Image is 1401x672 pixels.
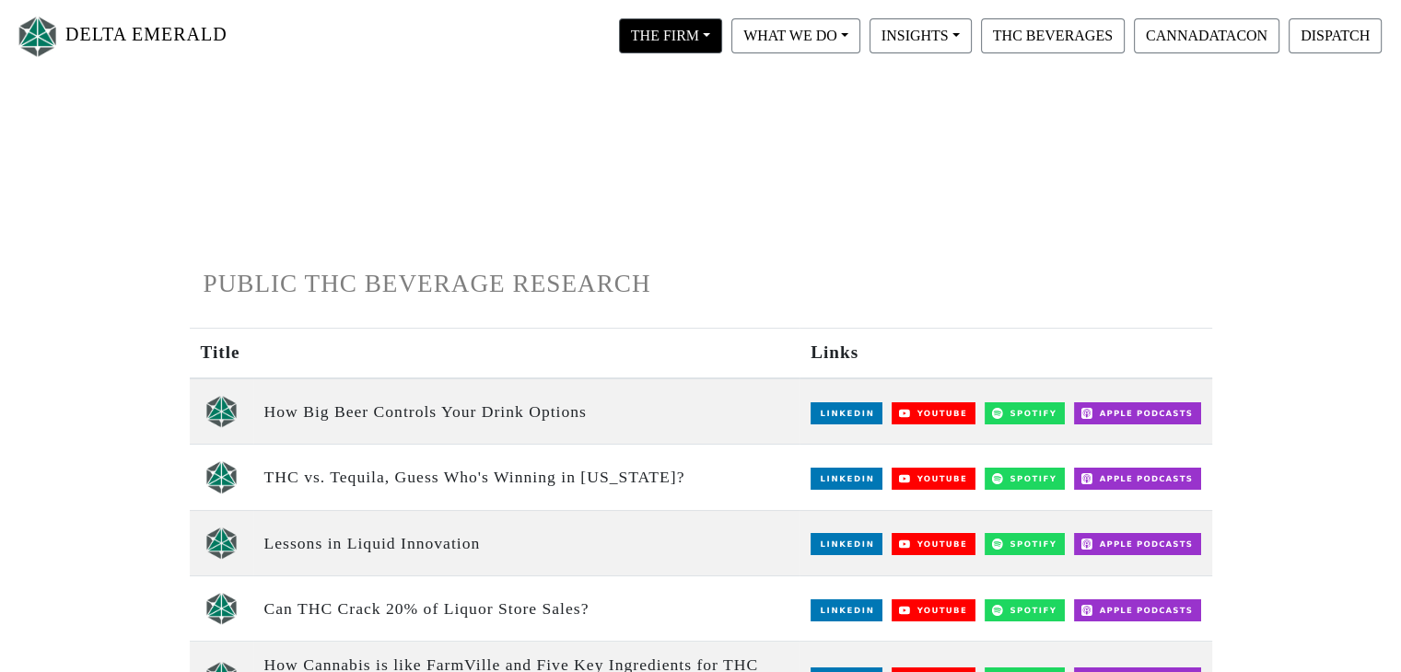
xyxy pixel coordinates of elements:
img: YouTube [892,533,975,555]
button: CANNADATACON [1134,18,1279,53]
img: YouTube [892,402,975,424]
img: unscripted logo [205,460,238,493]
img: Apple Podcasts [1074,533,1201,555]
img: unscripted logo [205,527,238,560]
img: YouTube [892,599,975,621]
td: Lessons in Liquid Innovation [253,510,800,575]
button: THC BEVERAGES [981,18,1125,53]
img: LinkedIn [811,468,882,490]
img: Apple Podcasts [1074,599,1201,621]
button: DISPATCH [1289,18,1382,53]
img: Logo [15,12,61,61]
button: WHAT WE DO [731,18,860,53]
img: Spotify [985,402,1065,424]
td: Can THC Crack 20% of Liquor Store Sales? [253,576,800,642]
img: Spotify [985,533,1065,555]
img: YouTube [892,468,975,490]
button: INSIGHTS [870,18,972,53]
th: Links [800,329,1211,378]
a: DELTA EMERALD [15,7,228,65]
img: Apple Podcasts [1074,468,1201,490]
a: CANNADATACON [1129,27,1284,42]
th: Title [190,329,253,378]
a: THC BEVERAGES [976,27,1129,42]
img: Apple Podcasts [1074,402,1201,424]
img: unscripted logo [205,395,238,428]
img: Spotify [985,468,1065,490]
img: LinkedIn [811,599,882,621]
a: DISPATCH [1284,27,1386,42]
button: THE FIRM [619,18,722,53]
td: How Big Beer Controls Your Drink Options [253,378,800,445]
img: Spotify [985,599,1065,621]
td: THC vs. Tequila, Guess Who's Winning in [US_STATE]? [253,445,800,510]
img: LinkedIn [811,402,882,424]
img: unscripted logo [205,592,238,625]
h1: PUBLIC THC BEVERAGE RESEARCH [204,269,1198,299]
img: LinkedIn [811,533,882,555]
